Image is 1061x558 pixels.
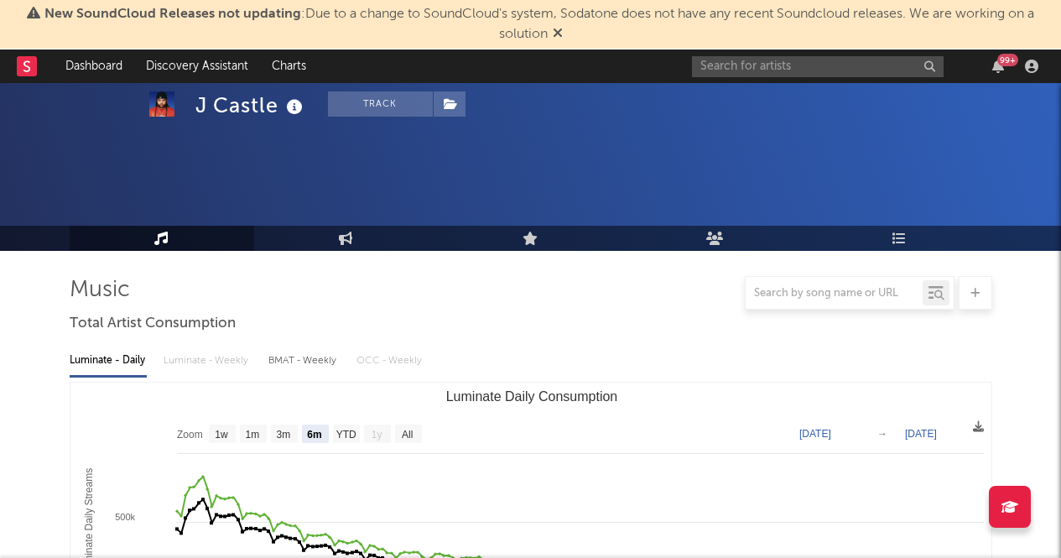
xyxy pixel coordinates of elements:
[70,314,236,334] span: Total Artist Consumption
[177,429,203,441] text: Zoom
[877,428,887,440] text: →
[54,50,134,83] a: Dashboard
[260,50,318,83] a: Charts
[905,428,937,440] text: [DATE]
[553,28,563,41] span: Dismiss
[134,50,260,83] a: Discovery Assistant
[992,60,1004,73] button: 99+
[307,429,321,441] text: 6m
[445,389,617,404] text: Luminate Daily Consumption
[115,512,135,522] text: 500k
[746,287,923,300] input: Search by song name or URL
[245,429,259,441] text: 1m
[70,347,147,375] div: Luminate - Daily
[335,429,356,441] text: YTD
[371,429,382,441] text: 1y
[692,56,944,77] input: Search for artists
[44,8,1034,41] span: : Due to a change to SoundCloud's system, Sodatone does not have any recent Soundcloud releases. ...
[44,8,301,21] span: New SoundCloud Releases not updating
[276,429,290,441] text: 3m
[195,91,307,119] div: J Castle
[328,91,433,117] button: Track
[799,428,831,440] text: [DATE]
[215,429,228,441] text: 1w
[402,429,413,441] text: All
[268,347,340,375] div: BMAT - Weekly
[997,54,1018,66] div: 99 +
